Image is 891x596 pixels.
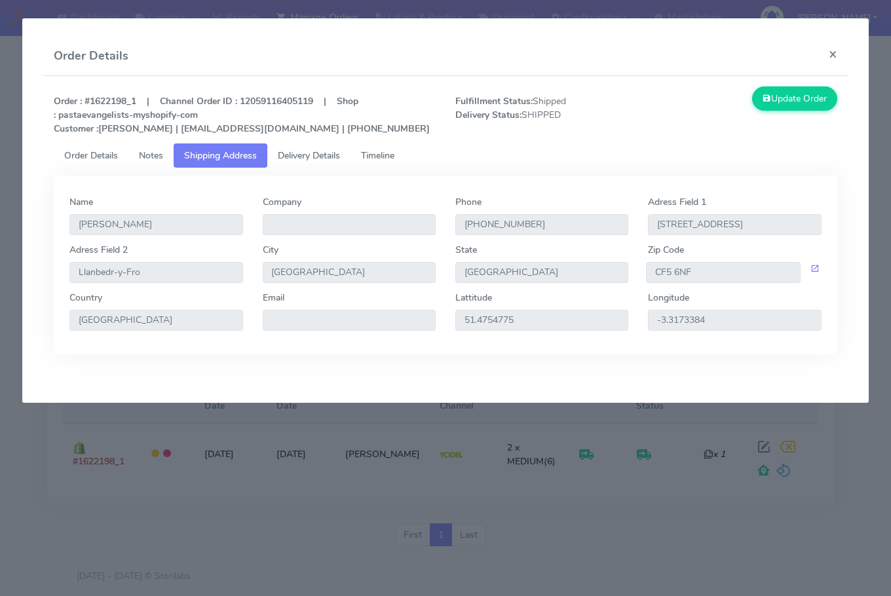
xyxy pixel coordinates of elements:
[455,243,477,257] label: State
[69,243,128,257] label: Adress Field 2
[752,86,837,111] button: Update Order
[69,195,93,209] label: Name
[54,95,430,135] strong: Order : #1622198_1 | Channel Order ID : 12059116405119 | Shop : pastaevangelists-myshopify-com [P...
[648,195,706,209] label: Adress Field 1
[445,94,646,136] span: Shipped SHIPPED
[455,195,482,209] label: Phone
[54,143,837,168] ul: Tabs
[818,37,848,71] button: Close
[455,109,521,121] strong: Delivery Status:
[278,149,340,162] span: Delivery Details
[263,195,301,209] label: Company
[263,243,278,257] label: City
[64,149,118,162] span: Order Details
[54,122,98,135] strong: Customer :
[361,149,394,162] span: Timeline
[455,291,492,305] label: Lattitude
[263,291,284,305] label: Email
[184,149,257,162] span: Shipping Address
[648,291,689,305] label: Longitude
[455,95,533,107] strong: Fulfillment Status:
[648,243,684,257] label: Zip Code
[54,47,128,65] h4: Order Details
[69,291,102,305] label: Country
[139,149,163,162] span: Notes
